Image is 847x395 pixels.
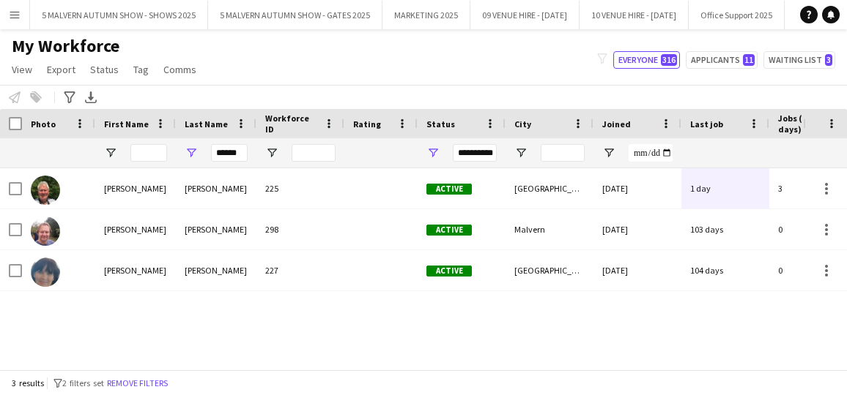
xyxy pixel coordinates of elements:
button: Open Filter Menu [104,146,117,159]
input: Workforce ID Filter Input [292,144,336,162]
span: Active [426,225,472,236]
span: Comms [163,63,196,76]
span: My Workforce [12,35,119,57]
button: 09 VENUE HIRE - [DATE] [470,1,580,29]
button: Remove filters [104,375,171,391]
div: [PERSON_NAME] [95,168,176,208]
button: Everyone316 [613,51,680,69]
div: 104 days [681,250,769,290]
button: 5 MALVERN AUTUMN SHOW - SHOWS 2025 [30,1,208,29]
button: Office Support 2025 [689,1,785,29]
button: Waiting list3 [763,51,835,69]
span: 3 [825,54,832,66]
span: Status [90,63,119,76]
div: [GEOGRAPHIC_DATA] [506,250,593,290]
button: 10 VENUE HIRE - [DATE] [580,1,689,29]
div: 103 days [681,209,769,249]
span: Jobs (last 90 days) [778,113,838,135]
img: Brian Willis [31,176,60,205]
div: 298 [256,209,344,249]
div: [PERSON_NAME] [176,168,256,208]
span: Export [47,63,75,76]
app-action-btn: Advanced filters [61,89,78,106]
button: Open Filter Menu [514,146,528,159]
img: Jill Willis [31,257,60,287]
div: [PERSON_NAME] [95,250,176,290]
button: Open Filter Menu [185,146,198,159]
span: Tag [133,63,149,76]
span: Rating [353,118,381,129]
div: 225 [256,168,344,208]
span: View [12,63,32,76]
div: [PERSON_NAME] [176,209,256,249]
span: Photo [31,118,56,129]
span: Joined [602,118,631,129]
span: 11 [743,54,755,66]
div: Malvern [506,209,593,249]
input: First Name Filter Input [130,144,167,162]
span: Last job [690,118,723,129]
span: Active [426,266,472,276]
img: Justin Willis [31,217,60,246]
input: Joined Filter Input [629,144,673,162]
span: 316 [661,54,677,66]
span: 2 filters set [62,377,104,388]
button: 5 MALVERN AUTUMN SHOW - GATES 2025 [208,1,382,29]
a: View [6,60,38,79]
div: [PERSON_NAME] [95,209,176,249]
span: City [514,118,531,129]
div: [DATE] [593,168,681,208]
button: Open Filter Menu [426,146,440,159]
app-action-btn: Export XLSX [82,89,100,106]
a: Export [41,60,81,79]
div: 1 day [681,168,769,208]
div: [DATE] [593,209,681,249]
span: Last Name [185,118,228,129]
a: Status [84,60,125,79]
button: Open Filter Menu [602,146,615,159]
span: Status [426,118,455,129]
button: MARKETING 2025 [382,1,470,29]
input: City Filter Input [541,144,585,162]
a: Comms [158,60,202,79]
button: Applicants11 [686,51,758,69]
a: Tag [127,60,155,79]
span: Workforce ID [265,113,318,135]
div: [PERSON_NAME] [176,250,256,290]
div: 227 [256,250,344,290]
input: Last Name Filter Input [211,144,248,162]
div: [GEOGRAPHIC_DATA] [506,168,593,208]
span: First Name [104,118,149,129]
div: [DATE] [593,250,681,290]
button: Open Filter Menu [265,146,278,159]
span: Active [426,184,472,195]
